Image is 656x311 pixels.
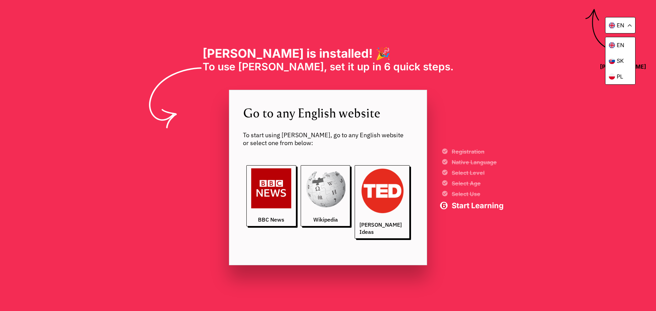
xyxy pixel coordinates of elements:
span: Registration [452,149,504,154]
span: To use [PERSON_NAME], set it up in 6 quick steps. [203,60,454,73]
span: Select Use [452,191,504,197]
a: [PERSON_NAME] Ideas [355,165,410,239]
span: Click to open [PERSON_NAME] anytime [596,50,650,76]
span: BBC News [258,216,284,223]
img: bbc [251,168,291,209]
a: BBC News [246,165,296,226]
span: Go to any English website [243,104,413,121]
span: Select Age [452,181,504,186]
p: sk [617,57,624,64]
span: Select Level [452,170,504,175]
span: Start Learning [452,202,504,209]
h1: [PERSON_NAME] is installed! 🎉 [203,46,454,60]
span: Native Language [452,159,504,165]
span: [PERSON_NAME] Ideas [359,221,405,236]
a: Wikipedia [301,165,351,226]
p: en [617,42,624,48]
span: To start using [PERSON_NAME], go to any English website or select one from below: [243,131,413,147]
img: ted [359,168,405,214]
img: wikipedia [305,168,346,209]
span: Wikipedia [313,216,338,223]
p: en [617,22,624,29]
p: pl [617,73,623,80]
